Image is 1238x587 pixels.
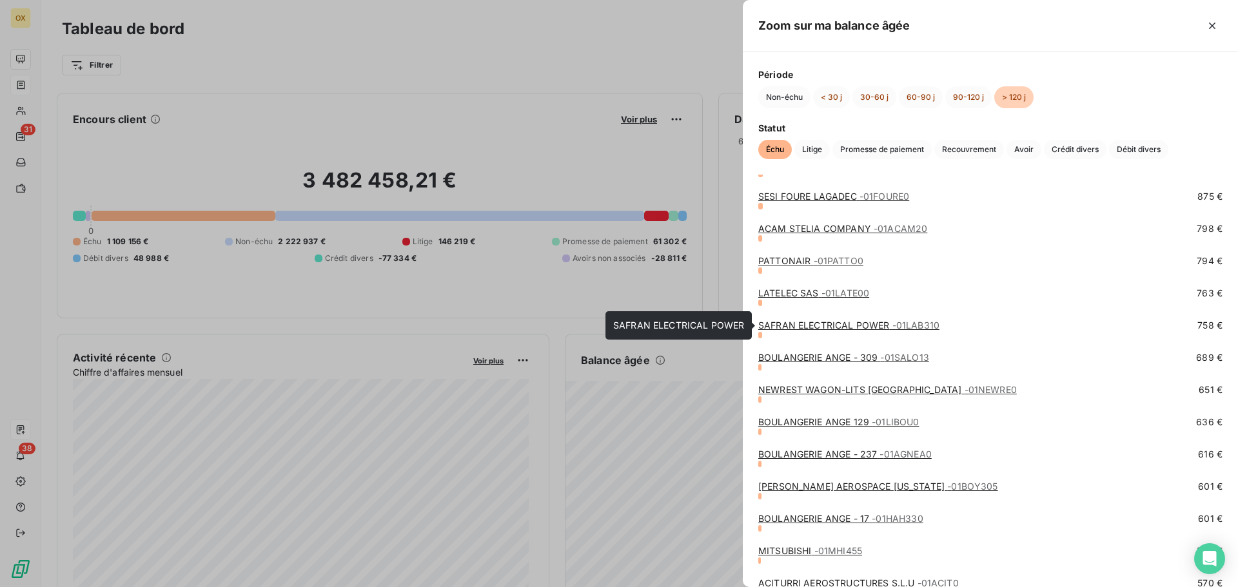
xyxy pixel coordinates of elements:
span: 616 € [1198,448,1223,461]
button: Échu [758,140,792,159]
button: 30-60 j [852,86,896,108]
button: Litige [794,140,830,159]
button: Promesse de paiement [832,140,932,159]
a: BOULANGERIE ANGE 129 [758,416,919,427]
button: 90-120 j [945,86,992,108]
a: BOULANGERIE ANGE - 17 [758,513,923,524]
h5: Zoom sur ma balance âgée [758,17,910,35]
button: Recouvrement [934,140,1004,159]
span: 689 € [1196,351,1223,364]
span: Période [758,68,1223,81]
button: 60-90 j [899,86,943,108]
span: - 01FOURE0 [860,191,909,202]
span: - 01ACAM20 [874,223,927,234]
a: NEWREST WAGON-LITS [GEOGRAPHIC_DATA] [758,384,1017,395]
span: 763 € [1197,287,1223,300]
span: 601 € [1198,480,1223,493]
span: - 01LIBOU0 [872,416,919,427]
span: 798 € [1197,222,1223,235]
button: Crédit divers [1044,140,1106,159]
span: - 01PATTO0 [814,255,863,266]
span: 794 € [1197,255,1223,267]
span: - 01MHI455 [814,545,862,556]
a: PATTONAIR [758,255,863,266]
a: MITSUBISHI [758,545,862,556]
div: Open Intercom Messenger [1194,543,1225,574]
a: SESI FOURE LAGADEC [758,191,909,202]
button: Avoir [1007,140,1041,159]
a: LATELEC SAS [758,287,869,298]
a: [PERSON_NAME] AEROSPACE [US_STATE] [758,481,998,492]
span: - 01HAH330 [872,513,923,524]
span: 758 € [1197,319,1223,332]
span: - 01AGNEA0 [879,448,931,459]
span: Statut [758,121,1223,135]
a: ACAM STELIA COMPANY [758,223,927,234]
button: > 120 j [994,86,1034,108]
span: - 01SALO13 [880,352,928,363]
span: - 01LATE00 [821,287,869,298]
span: - 01NEWRE0 [965,384,1017,395]
span: 651 € [1199,383,1223,396]
button: Non-échu [758,86,811,108]
span: 875 € [1197,190,1223,203]
span: 636 € [1196,416,1223,428]
a: BOULANGERIE ANGE - 237 [758,448,932,459]
span: SAFRAN ELECTRICAL POWER [613,320,744,331]
span: - 01LAB310 [892,320,939,331]
a: BOULANGERIE ANGE - 309 [758,352,929,363]
span: - 01BOY305 [947,481,997,492]
button: < 30 j [813,86,850,108]
a: SAFRAN ELECTRICAL POWER [758,320,939,331]
span: 601 € [1198,512,1223,525]
button: Débit divers [1109,140,1168,159]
